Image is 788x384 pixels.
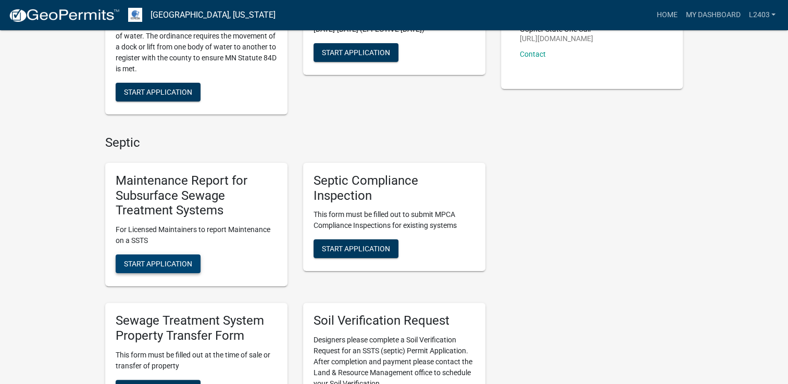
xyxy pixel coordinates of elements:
[151,6,276,24] a: [GEOGRAPHIC_DATA], [US_STATE]
[520,35,593,42] p: [URL][DOMAIN_NAME]
[116,350,277,372] p: This form must be filled out at the time of sale or transfer of property
[520,50,546,58] a: Contact
[744,5,780,25] a: L2403
[124,88,192,96] span: Start Application
[652,5,681,25] a: Home
[322,48,390,56] span: Start Application
[314,173,475,203] h5: Septic Compliance Inspection
[116,254,201,273] button: Start Application
[314,313,475,328] h5: Soil Verification Request
[105,135,485,150] h4: Septic
[314,43,398,62] button: Start Application
[116,313,277,343] h5: Sewage Treatment System Property Transfer Form
[314,209,475,231] p: This form must be filled out to submit MPCA Compliance Inspections for existing systems
[322,245,390,253] span: Start Application
[116,224,277,246] p: For Licensed Maintainers to report Maintenance on a SSTS
[124,260,192,268] span: Start Application
[128,8,142,22] img: Otter Tail County, Minnesota
[116,173,277,218] h5: Maintenance Report for Subsurface Sewage Treatment Systems
[116,83,201,101] button: Start Application
[520,25,593,33] p: Gopher State One Call
[314,239,398,258] button: Start Application
[681,5,744,25] a: My Dashboard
